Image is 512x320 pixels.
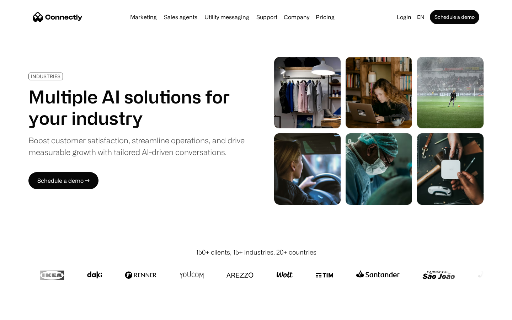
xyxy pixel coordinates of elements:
a: Login [394,12,414,22]
aside: Language selected: English [7,307,43,318]
div: INDUSTRIES [31,74,60,79]
a: Sales agents [161,14,200,20]
ul: Language list [14,308,43,318]
div: Company [284,12,309,22]
a: Utility messaging [202,14,252,20]
div: Boost customer satisfaction, streamline operations, and drive measurable growth with tailored AI-... [28,134,245,158]
a: Support [254,14,280,20]
a: Marketing [127,14,160,20]
a: Schedule a demo → [28,172,98,189]
div: 150+ clients, 15+ industries, 20+ countries [196,247,316,257]
div: en [417,12,424,22]
a: Schedule a demo [430,10,479,24]
a: Pricing [313,14,337,20]
h1: Multiple AI solutions for your industry [28,86,245,129]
